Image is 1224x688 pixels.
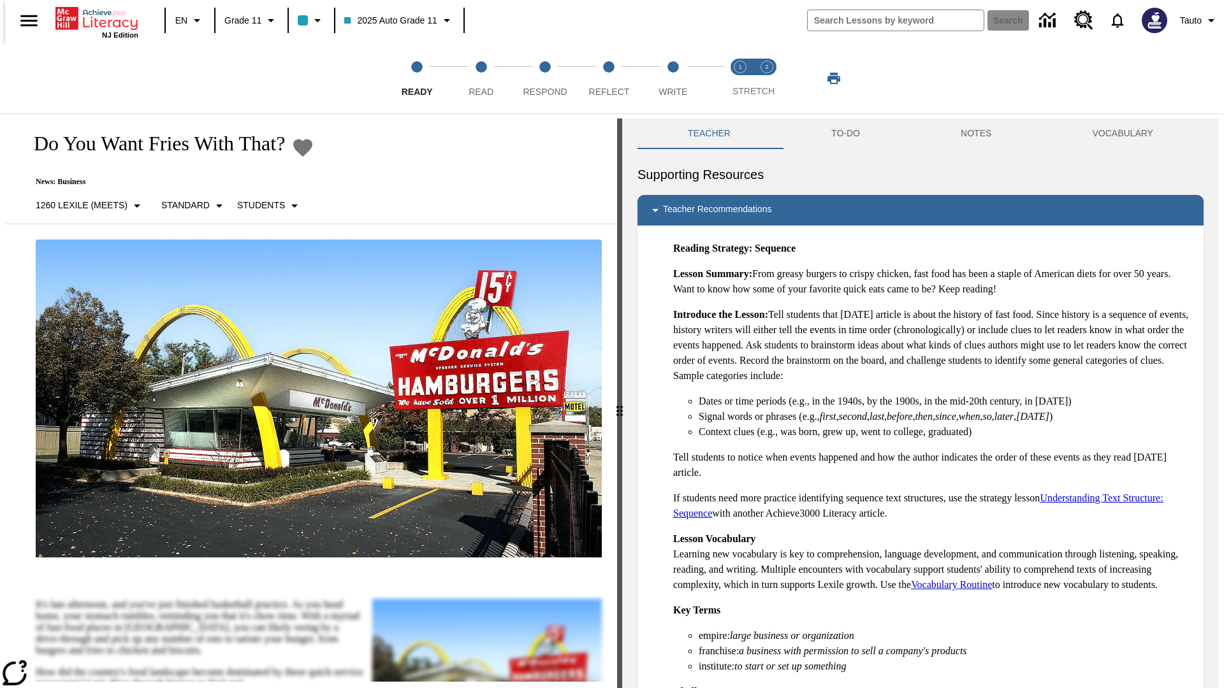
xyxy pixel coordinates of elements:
[673,243,752,254] strong: Reading Strategy:
[659,87,687,97] span: Write
[291,136,314,159] button: Add to Favorites - Do You Want Fries With That?
[673,491,1193,521] p: If students need more practice identifying sequence text structures, use the strategy lesson with...
[755,243,796,254] strong: Sequence
[730,630,854,641] em: large business or organization
[887,411,912,422] em: before
[232,194,307,217] button: Select Student
[739,645,967,656] em: a business with permission to sell a company's products
[673,450,1193,480] p: Tell students to notice when events happened and how the author indicates the order of these even...
[673,268,752,279] strong: Lesson Summary:
[1101,4,1134,37] a: Notifications
[36,199,127,212] p: 1260 Lexile (Meets)
[813,67,854,90] button: Print
[637,195,1204,226] div: Teacher Recommendations
[935,411,956,422] em: since
[344,14,437,27] span: 2025 Auto Grade 11
[20,177,314,187] p: News: Business
[10,2,48,39] button: Open side menu
[637,118,1204,149] div: Instructional Panel Tabs
[36,240,602,558] img: One of the first McDonald's stores, with the iconic red sign and golden arches.
[915,411,933,422] em: then
[636,43,710,113] button: Write step 5 of 5
[722,43,759,113] button: Stretch Read step 1 of 2
[870,411,884,422] em: last
[589,87,630,97] span: Reflect
[1042,118,1204,149] button: VOCABULARY
[469,87,493,97] span: Read
[1180,14,1202,27] span: Tauto
[959,411,980,422] em: when
[20,132,285,155] h1: Do You Want Fries With That?
[380,43,454,113] button: Ready step 1 of 5
[339,9,459,32] button: Class: 2025 Auto Grade 11, Select your class
[673,309,768,320] strong: Introduce the Lesson:
[663,203,771,218] p: Teacher Recommendations
[219,9,284,32] button: Grade: Grade 11, Select a grade
[1134,4,1175,37] button: Select a new avatar
[237,199,285,212] p: Students
[673,605,720,615] strong: Key Terms
[699,628,1193,643] li: empire:
[839,411,867,422] em: second
[523,87,567,97] span: Respond
[673,307,1193,383] p: Tell students that [DATE] article is about the history of fast food. Since history is a sequence ...
[293,9,330,32] button: Class color is light blue. Change class color
[673,492,1163,519] a: Understanding Text Structure: Sequence
[622,118,1219,688] div: activity
[1175,9,1224,32] button: Profile/Settings
[170,9,210,32] button: Language: EN, Select a language
[1016,411,1049,422] em: [DATE]
[55,4,138,39] div: Home
[699,424,1193,440] li: Context clues (e.g., was born, grew up, went to college, graduated)
[910,118,1042,149] button: NOTES
[738,64,741,70] text: 1
[156,194,232,217] button: Scaffolds, Standard
[102,31,138,39] span: NJ Edition
[820,411,836,422] em: first
[224,14,261,27] span: Grade 11
[699,409,1193,424] li: Signal words or phrases (e.g., , , , , , , , , , )
[983,411,992,422] em: so
[637,118,781,149] button: Teacher
[748,43,785,113] button: Stretch Respond step 2 of 2
[161,199,210,212] p: Standard
[175,14,187,27] span: EN
[699,394,1193,409] li: Dates or time periods (e.g., in the 1940s, by the 1900s, in the mid-20th century, in [DATE])
[1142,8,1167,33] img: Avatar
[673,531,1193,592] p: Learning new vocabulary is key to comprehension, language development, and communication through ...
[1031,3,1067,38] a: Data Center
[673,533,755,544] strong: Lesson Vocabulary
[994,411,1014,422] em: later
[673,266,1193,297] p: From greasy burgers to crispy chicken, fast food has been a staple of American diets for over 50 ...
[31,194,150,217] button: Select Lexile, 1260 Lexile (Meets)
[911,579,992,590] a: Vocabulary Routine
[732,86,775,96] span: STRETCH
[572,43,646,113] button: Reflect step 4 of 5
[781,118,910,149] button: TO-DO
[699,659,1193,674] li: institute:
[765,64,768,70] text: 2
[699,643,1193,659] li: franchise:
[444,43,518,113] button: Read step 2 of 5
[5,118,617,682] div: reading
[508,43,582,113] button: Respond step 3 of 5
[808,10,984,31] input: search field
[734,661,847,671] em: to start or set up something
[1067,3,1101,38] a: Resource Center, Will open in new tab
[617,118,622,688] div: Press Enter or Spacebar and then press right and left arrow keys to move the slider
[402,87,433,97] span: Ready
[637,164,1204,185] h6: Supporting Resources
